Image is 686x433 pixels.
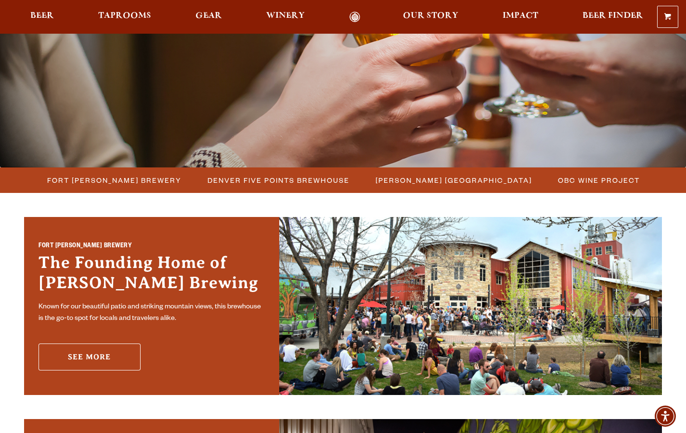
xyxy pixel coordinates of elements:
[195,12,222,20] span: Gear
[39,302,265,325] p: Known for our beautiful patio and striking mountain views, this brewhouse is the go-to spot for l...
[47,173,181,187] span: Fort [PERSON_NAME] Brewery
[397,12,465,23] a: Our Story
[39,344,141,370] a: See More
[39,242,265,253] h2: Fort [PERSON_NAME] Brewery
[207,173,349,187] span: Denver Five Points Brewhouse
[337,12,373,23] a: Odell Home
[24,12,60,23] a: Beer
[370,173,537,187] a: [PERSON_NAME] [GEOGRAPHIC_DATA]
[558,173,640,187] span: OBC Wine Project
[260,12,311,23] a: Winery
[266,12,305,20] span: Winery
[576,12,649,23] a: Beer Finder
[552,173,645,187] a: OBC Wine Project
[655,406,676,427] div: Accessibility Menu
[189,12,228,23] a: Gear
[30,12,54,20] span: Beer
[202,173,354,187] a: Denver Five Points Brewhouse
[92,12,157,23] a: Taprooms
[41,173,186,187] a: Fort [PERSON_NAME] Brewery
[582,12,643,20] span: Beer Finder
[503,12,538,20] span: Impact
[496,12,544,23] a: Impact
[98,12,151,20] span: Taprooms
[375,173,532,187] span: [PERSON_NAME] [GEOGRAPHIC_DATA]
[403,12,458,20] span: Our Story
[39,253,265,298] h3: The Founding Home of [PERSON_NAME] Brewing
[279,217,662,395] img: Fort Collins Brewery & Taproom'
